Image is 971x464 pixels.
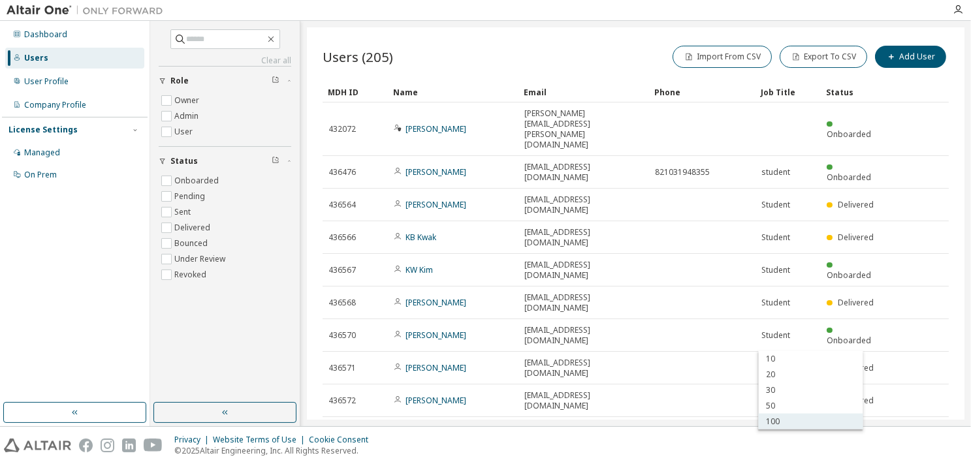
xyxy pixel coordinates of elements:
[24,29,67,40] div: Dashboard
[174,108,201,124] label: Admin
[761,232,790,243] span: Student
[328,200,356,210] span: 436564
[759,398,863,414] div: 50
[24,147,60,158] div: Managed
[159,55,291,66] a: Clear all
[24,170,57,180] div: On Prem
[406,297,466,308] a: [PERSON_NAME]
[827,129,871,140] span: Onboarded
[4,439,71,452] img: altair_logo.svg
[323,48,393,66] span: Users (205)
[406,199,466,210] a: [PERSON_NAME]
[759,351,863,367] div: 10
[838,199,874,210] span: Delivered
[761,167,790,178] span: student
[24,76,69,87] div: User Profile
[524,108,643,150] span: [PERSON_NAME][EMAIL_ADDRESS][PERSON_NAME][DOMAIN_NAME]
[406,362,466,373] a: [PERSON_NAME]
[524,82,644,102] div: Email
[524,227,643,248] span: [EMAIL_ADDRESS][DOMAIN_NAME]
[827,335,871,346] span: Onboarded
[272,76,279,86] span: Clear filter
[8,125,78,135] div: License Settings
[524,358,643,379] span: [EMAIL_ADDRESS][DOMAIN_NAME]
[174,435,213,445] div: Privacy
[827,172,871,183] span: Onboarded
[761,200,790,210] span: Student
[761,265,790,275] span: Student
[174,173,221,189] label: Onboarded
[524,194,643,215] span: [EMAIL_ADDRESS][DOMAIN_NAME]
[875,46,946,68] button: Add User
[406,264,433,275] a: KW Kim
[838,232,874,243] span: Delivered
[328,395,356,406] span: 436572
[328,298,356,308] span: 436568
[101,439,114,452] img: instagram.svg
[328,330,356,341] span: 436570
[780,46,867,68] button: Export To CSV
[328,124,356,134] span: 432072
[524,325,643,346] span: [EMAIL_ADDRESS][DOMAIN_NAME]
[838,297,874,308] span: Delivered
[174,220,213,236] label: Delivered
[761,330,790,341] span: Student
[170,76,189,86] span: Role
[24,53,48,63] div: Users
[272,156,279,166] span: Clear filter
[759,367,863,382] div: 20
[159,67,291,95] button: Role
[170,156,198,166] span: Status
[328,265,356,275] span: 436567
[309,435,376,445] div: Cookie Consent
[174,189,208,204] label: Pending
[524,390,643,411] span: [EMAIL_ADDRESS][DOMAIN_NAME]
[761,298,790,308] span: Student
[328,167,356,178] span: 436476
[406,330,466,341] a: [PERSON_NAME]
[406,395,466,406] a: [PERSON_NAME]
[174,124,195,140] label: User
[826,82,881,102] div: Status
[673,46,772,68] button: Import From CSV
[122,439,136,452] img: linkedin.svg
[174,93,202,108] label: Owner
[759,382,863,398] div: 30
[174,445,376,456] p: © 2025 Altair Engineering, Inc. All Rights Reserved.
[328,363,356,373] span: 436571
[79,439,93,452] img: facebook.svg
[144,439,163,452] img: youtube.svg
[524,162,643,183] span: [EMAIL_ADDRESS][DOMAIN_NAME]
[655,167,710,178] span: 821031948355
[24,100,86,110] div: Company Profile
[328,232,356,243] span: 436566
[524,260,643,281] span: [EMAIL_ADDRESS][DOMAIN_NAME]
[393,82,513,102] div: Name
[761,82,816,102] div: Job Title
[654,82,750,102] div: Phone
[213,435,309,445] div: Website Terms of Use
[406,123,466,134] a: [PERSON_NAME]
[759,414,863,429] div: 100
[406,232,436,243] a: KB Kwak
[174,204,193,220] label: Sent
[328,82,383,102] div: MDH ID
[174,251,228,267] label: Under Review
[174,267,209,283] label: Revoked
[174,236,210,251] label: Bounced
[524,292,643,313] span: [EMAIL_ADDRESS][DOMAIN_NAME]
[406,166,466,178] a: [PERSON_NAME]
[7,4,170,17] img: Altair One
[827,270,871,281] span: Onboarded
[159,147,291,176] button: Status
